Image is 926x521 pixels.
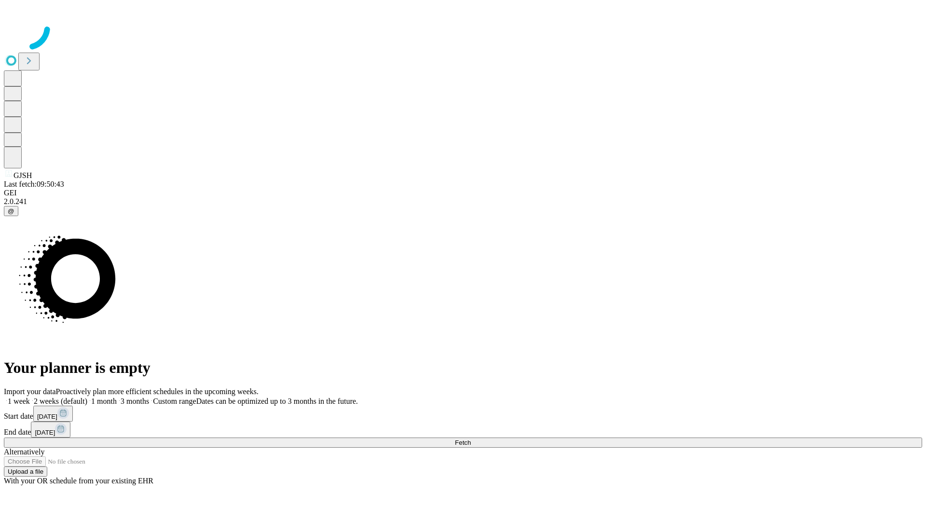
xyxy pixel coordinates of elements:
[4,359,922,377] h1: Your planner is empty
[4,206,18,216] button: @
[33,406,73,422] button: [DATE]
[4,422,922,438] div: End date
[4,406,922,422] div: Start date
[455,439,471,446] span: Fetch
[91,397,117,405] span: 1 month
[121,397,149,405] span: 3 months
[56,387,259,396] span: Proactively plan more efficient schedules in the upcoming weeks.
[153,397,196,405] span: Custom range
[4,189,922,197] div: GEI
[8,397,30,405] span: 1 week
[35,429,55,436] span: [DATE]
[4,438,922,448] button: Fetch
[4,448,44,456] span: Alternatively
[4,466,47,477] button: Upload a file
[34,397,87,405] span: 2 weeks (default)
[196,397,358,405] span: Dates can be optimized up to 3 months in the future.
[4,387,56,396] span: Import your data
[8,207,14,215] span: @
[4,477,153,485] span: With your OR schedule from your existing EHR
[31,422,70,438] button: [DATE]
[14,171,32,179] span: GJSH
[4,180,64,188] span: Last fetch: 09:50:43
[37,413,57,420] span: [DATE]
[4,197,922,206] div: 2.0.241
